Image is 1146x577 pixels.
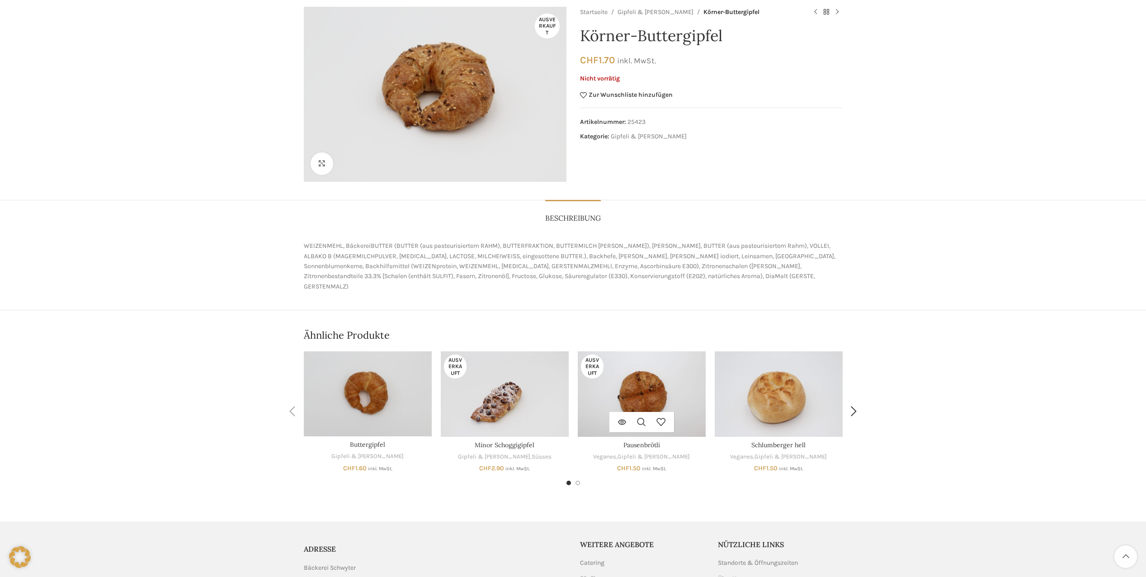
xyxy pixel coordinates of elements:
span: Bäckerei Schwyter [304,563,356,573]
div: 4 / 8 [710,351,847,472]
a: Next product [832,7,843,18]
a: Minor Schoggigipfel [441,351,569,437]
nav: Breadcrumb [580,7,801,18]
span: CHF [580,54,599,66]
a: Minor Schoggigipfel [475,441,534,449]
div: , [578,453,706,461]
div: 1 / 1 [302,7,569,182]
a: Gipfeli & [PERSON_NAME] [755,453,827,461]
a: Süsses [532,453,552,461]
small: inkl. MwSt. [642,466,666,472]
a: Standorte & Öffnungszeiten [718,558,799,568]
h5: Nützliche Links [718,539,843,549]
a: Previous product [810,7,821,18]
a: Buttergipfel [304,351,432,436]
small: inkl. MwSt. [779,466,803,472]
a: Pausenbrötli [578,351,706,437]
div: 2 / 8 [436,351,573,472]
bdi: 1.70 [580,54,615,66]
a: Gipfeli & [PERSON_NAME] [611,132,687,140]
bdi: 2.90 [479,464,504,472]
div: 1 / 8 [299,351,436,472]
small: inkl. MwSt. [505,466,530,472]
a: Buttergipfel [350,440,385,449]
a: Schlumberger hell [751,441,806,449]
a: Gipfeli & [PERSON_NAME] [618,7,693,17]
a: Schlumberger hell [715,351,843,437]
span: Ausverkauft [535,14,560,38]
span: Beschreibung [545,213,601,223]
span: CHF [343,464,355,472]
span: Kategorie: [580,132,609,140]
a: Gipfeli & [PERSON_NAME] [618,453,690,461]
a: Pausenbrötli [623,441,660,449]
span: Ausverkauft [444,355,467,378]
span: Ausverkauft [581,355,604,378]
span: Ähnliche Produkte [304,328,390,342]
div: Next slide [843,400,865,423]
bdi: 1.50 [617,464,641,472]
span: CHF [754,464,766,472]
span: Körner-Buttergipfel [703,7,759,17]
div: Previous slide [281,400,304,423]
div: 3 / 8 [573,351,710,472]
a: Zur Wunschliste hinzufügen [580,92,673,99]
span: ADRESSE [304,544,336,553]
span: CHF [617,464,629,472]
a: Catering [580,558,605,568]
h1: Körner-Buttergipfel [580,27,843,45]
a: Gipfeli & [PERSON_NAME] [458,453,530,461]
div: , [715,453,843,461]
small: inkl. MwSt. [368,466,392,472]
li: Go to slide 2 [575,481,580,485]
span: Zur Wunschliste hinzufügen [589,92,673,98]
a: Veganes [730,453,753,461]
a: Startseite [580,7,608,17]
a: Schnellansicht [632,412,651,432]
h5: Weitere Angebote [580,539,705,549]
small: inkl. MwSt. [617,56,656,65]
p: Nicht vorrätig [580,75,843,83]
a: Veganes [593,453,616,461]
a: Scroll to top button [1114,545,1137,568]
li: Go to slide 1 [566,481,571,485]
span: 25423 [627,118,646,126]
a: Gipfeli & [PERSON_NAME] [331,452,404,461]
span: Artikelnummer: [580,118,626,126]
p: WEIZENMEHL, BäckereiBUTTER (BUTTER (aus pasteurisiertem RAHM), BUTTERFRAKTION, BUTTERMILCH [PERSO... [304,241,843,292]
bdi: 1.50 [754,464,778,472]
a: Lese mehr über „Pausenbrötli“ [613,412,632,432]
bdi: 1.60 [343,464,367,472]
span: CHF [479,464,491,472]
div: , [441,453,569,461]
